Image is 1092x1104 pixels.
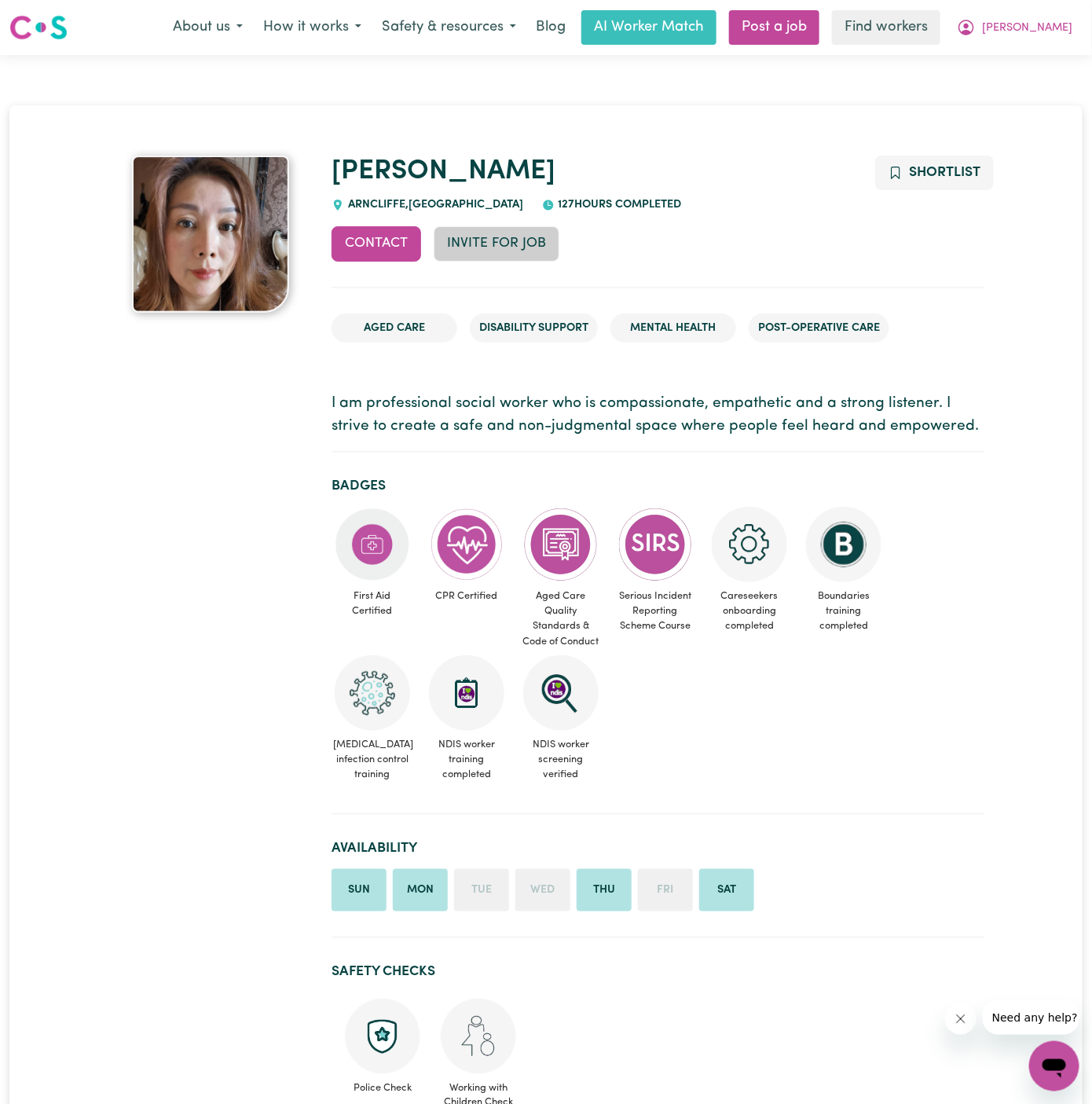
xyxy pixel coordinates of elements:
[426,731,508,789] span: NDIS worker training completed
[345,999,420,1074] img: Police check
[526,10,575,45] a: Blog
[332,226,421,261] button: Contact
[332,478,984,494] h2: Badges
[372,11,526,44] button: Safety & resources
[638,869,693,911] li: Unavailable on Friday
[806,507,881,582] img: CS Academy: Boundaries in care and support work course completed
[515,869,570,911] li: Unavailable on Wednesday
[523,507,599,582] img: CS Academy: Aged Care Quality Standards & Code of Conduct course completed
[577,869,632,911] li: Available on Thursday
[335,507,410,582] img: Care and support worker has completed First Aid Certification
[983,1000,1079,1035] iframe: Message from company
[332,731,413,789] span: [MEDICAL_DATA] infection control training
[709,582,790,640] span: Careseekers onboarding completed
[699,869,754,911] li: Available on Saturday
[729,10,819,45] a: Post a job
[332,314,457,343] li: Aged Care
[426,582,508,610] span: CPR Certified
[454,869,509,911] li: Unavailable on Tuesday
[434,226,559,261] button: Invite for Job
[429,507,504,582] img: Care and support worker has completed CPR Certification
[332,582,413,625] span: First Aid Certified
[803,582,885,640] span: Boundaries training completed
[332,158,555,185] a: [PERSON_NAME]
[832,10,940,45] a: Find workers
[1029,1041,1079,1091] iframe: Button to launch messaging window
[947,11,1083,44] button: My Account
[581,10,716,45] a: AI Worker Match
[614,582,696,640] span: Serious Incident Reporting Scheme Course
[108,156,313,313] a: Hui's profile picture'
[470,314,598,343] li: Disability Support
[253,11,372,44] button: How it works
[9,13,68,42] img: Careseekers logo
[749,314,889,343] li: Post-operative care
[335,655,410,731] img: CS Academy: COVID-19 Infection Control Training course completed
[617,507,693,582] img: CS Academy: Serious Incident Reporting Scheme course completed
[332,869,387,911] li: Available on Sunday
[875,156,994,190] button: Add to shortlist
[441,999,516,1074] img: Working with children check
[132,156,289,313] img: Hui
[712,507,787,582] img: CS Academy: Careseekers Onboarding course completed
[332,963,984,980] h2: Safety Checks
[610,314,736,343] li: Mental Health
[523,655,599,731] img: NDIS Worker Screening Verified
[520,582,602,655] span: Aged Care Quality Standards & Code of Conduct
[520,731,602,789] span: NDIS worker screening verified
[9,9,68,46] a: Careseekers logo
[982,20,1072,37] span: [PERSON_NAME]
[344,1074,421,1095] span: Police Check
[332,393,984,438] p: I am professional social worker who is compassionate, empathetic and a strong listener. I strive ...
[429,655,504,731] img: CS Academy: Introduction to NDIS Worker Training course completed
[163,11,253,44] button: About us
[344,199,523,211] span: ARNCLIFFE , [GEOGRAPHIC_DATA]
[555,199,682,211] span: 127 hours completed
[332,840,984,856] h2: Availability
[945,1003,977,1035] iframe: Close message
[393,869,448,911] li: Available on Monday
[909,166,980,179] span: Shortlist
